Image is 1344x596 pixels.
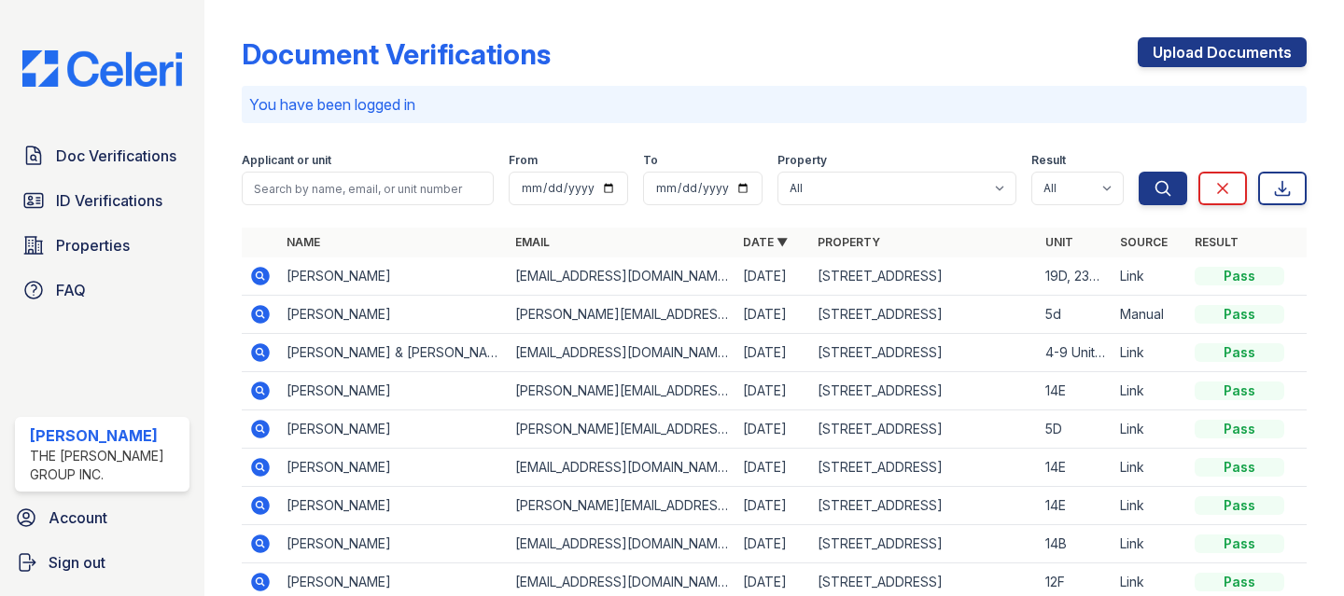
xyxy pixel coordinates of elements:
[279,449,507,487] td: [PERSON_NAME]
[508,372,735,410] td: [PERSON_NAME][EMAIL_ADDRESS][DOMAIN_NAME]
[1045,235,1073,249] a: Unit
[1195,381,1284,400] div: Pass
[777,153,827,168] label: Property
[818,235,880,249] a: Property
[810,334,1038,372] td: [STREET_ADDRESS]
[735,449,810,487] td: [DATE]
[1038,296,1113,334] td: 5d
[743,235,788,249] a: Date ▼
[242,153,331,168] label: Applicant or unit
[735,257,810,296] td: [DATE]
[56,145,176,167] span: Doc Verifications
[1195,458,1284,477] div: Pass
[279,372,507,410] td: [PERSON_NAME]
[508,334,735,372] td: [EMAIL_ADDRESS][DOMAIN_NAME]
[56,279,86,301] span: FAQ
[508,410,735,449] td: [PERSON_NAME][EMAIL_ADDRESS][DOMAIN_NAME]
[279,410,507,449] td: [PERSON_NAME]
[1195,573,1284,591] div: Pass
[1113,487,1187,525] td: Link
[49,506,107,529] span: Account
[15,182,189,219] a: ID Verifications
[1113,449,1187,487] td: Link
[508,525,735,563] td: [EMAIL_ADDRESS][DOMAIN_NAME]
[30,447,182,484] div: The [PERSON_NAME] Group Inc.
[643,153,658,168] label: To
[56,189,162,212] span: ID Verifications
[49,551,105,574] span: Sign out
[1038,257,1113,296] td: 19D, 23E, 25A
[735,372,810,410] td: [DATE]
[735,296,810,334] td: [DATE]
[7,544,197,581] a: Sign out
[30,424,182,447] div: [PERSON_NAME]
[735,334,810,372] td: [DATE]
[1113,410,1187,449] td: Link
[810,525,1038,563] td: [STREET_ADDRESS]
[1138,37,1307,67] a: Upload Documents
[1038,525,1113,563] td: 14B
[15,137,189,174] a: Doc Verifications
[279,257,507,296] td: [PERSON_NAME]
[1113,372,1187,410] td: Link
[1038,487,1113,525] td: 14E
[810,449,1038,487] td: [STREET_ADDRESS]
[1038,449,1113,487] td: 14E
[508,257,735,296] td: [EMAIL_ADDRESS][DOMAIN_NAME]
[735,525,810,563] td: [DATE]
[810,410,1038,449] td: [STREET_ADDRESS]
[1113,525,1187,563] td: Link
[508,449,735,487] td: [EMAIL_ADDRESS][DOMAIN_NAME]
[1038,372,1113,410] td: 14E
[1195,534,1284,553] div: Pass
[1195,305,1284,324] div: Pass
[735,410,810,449] td: [DATE]
[1038,410,1113,449] td: 5D
[249,93,1299,116] p: You have been logged in
[1031,153,1066,168] label: Result
[1120,235,1168,249] a: Source
[279,296,507,334] td: [PERSON_NAME]
[515,235,550,249] a: Email
[1195,496,1284,515] div: Pass
[1195,235,1239,249] a: Result
[1113,257,1187,296] td: Link
[810,257,1038,296] td: [STREET_ADDRESS]
[7,50,197,86] img: CE_Logo_Blue-a8612792a0a2168367f1c8372b55b34899dd931a85d93a1a3d3e32e68fde9ad4.png
[279,525,507,563] td: [PERSON_NAME]
[56,234,130,256] span: Properties
[279,487,507,525] td: [PERSON_NAME]
[810,372,1038,410] td: [STREET_ADDRESS]
[735,487,810,525] td: [DATE]
[508,296,735,334] td: [PERSON_NAME][EMAIL_ADDRESS][DOMAIN_NAME]
[1113,296,1187,334] td: Manual
[509,153,538,168] label: From
[810,296,1038,334] td: [STREET_ADDRESS]
[242,37,551,71] div: Document Verifications
[508,487,735,525] td: [PERSON_NAME][EMAIL_ADDRESS][DOMAIN_NAME]
[15,227,189,264] a: Properties
[287,235,320,249] a: Name
[242,172,494,205] input: Search by name, email, or unit number
[7,499,197,536] a: Account
[1195,267,1284,285] div: Pass
[15,271,189,309] a: FAQ
[1195,420,1284,438] div: Pass
[810,487,1038,525] td: [STREET_ADDRESS]
[1038,334,1113,372] td: 4-9 Unit B
[1195,343,1284,362] div: Pass
[279,334,507,372] td: [PERSON_NAME] & [PERSON_NAME]
[1113,334,1187,372] td: Link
